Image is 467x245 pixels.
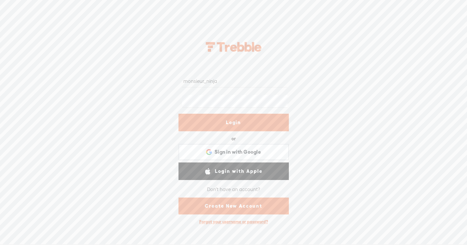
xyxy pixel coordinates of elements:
[196,216,271,228] div: Forgot your username or password?
[231,134,236,144] div: or
[178,144,289,160] div: Sign in with Google
[215,148,261,155] span: Sign in with Google
[207,183,260,196] div: Don't have an account?
[178,162,289,180] a: Login with Apple
[178,198,289,214] a: Create New Account
[182,75,288,87] input: Username
[178,114,289,131] a: Login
